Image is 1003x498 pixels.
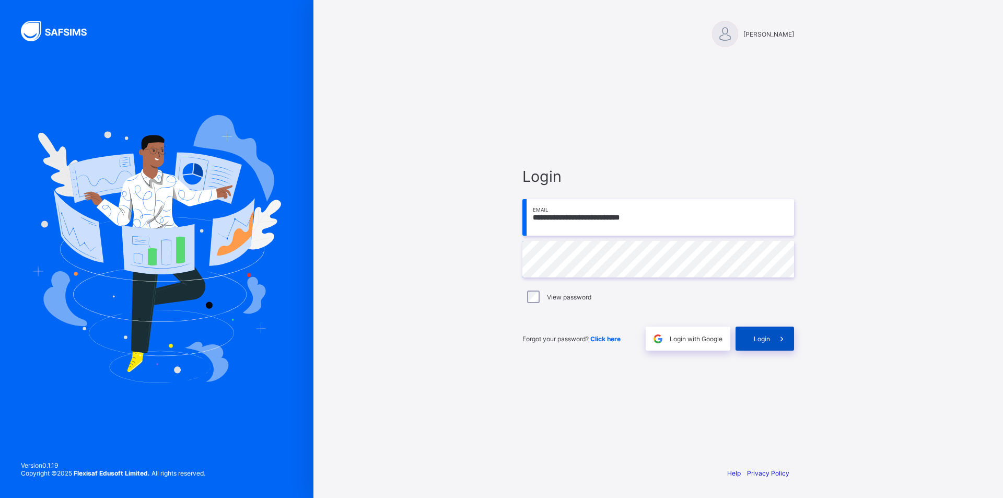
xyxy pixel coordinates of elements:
span: Forgot your password? [522,335,621,343]
strong: Flexisaf Edusoft Limited. [74,469,150,477]
label: View password [547,293,591,301]
span: Copyright © 2025 All rights reserved. [21,469,205,477]
img: Hero Image [32,115,281,383]
a: Help [727,469,741,477]
span: Version 0.1.19 [21,461,205,469]
span: Login [754,335,770,343]
span: [PERSON_NAME] [743,30,794,38]
span: Login [522,167,794,186]
img: SAFSIMS Logo [21,21,99,41]
a: Privacy Policy [747,469,789,477]
img: google.396cfc9801f0270233282035f929180a.svg [652,333,664,345]
a: Click here [590,335,621,343]
span: Login with Google [670,335,722,343]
